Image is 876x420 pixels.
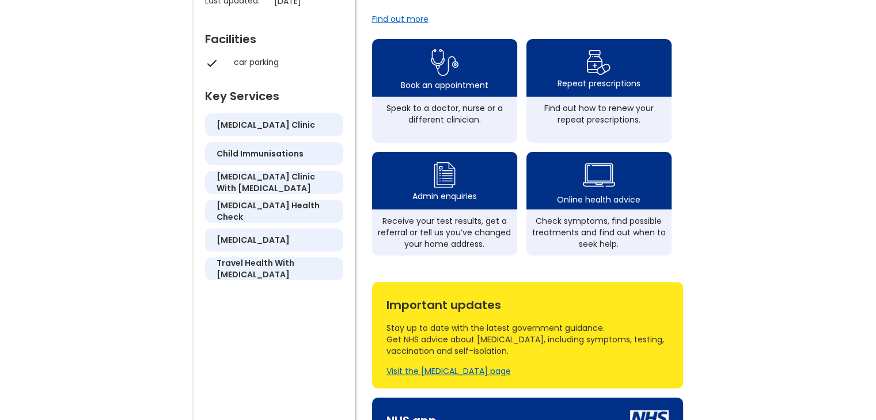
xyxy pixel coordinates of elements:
[432,159,457,190] img: admin enquiry icon
[526,152,672,255] a: health advice iconOnline health adviceCheck symptoms, find possible treatments and find out when ...
[378,215,511,250] div: Receive your test results, get a referral or tell us you’ve changed your home address.
[431,45,458,79] img: book appointment icon
[532,215,666,250] div: Check symptoms, find possible treatments and find out when to seek help.
[217,257,332,280] h5: travel health with [MEDICAL_DATA]
[217,119,315,131] h5: [MEDICAL_DATA] clinic
[401,79,488,91] div: Book an appointment
[217,171,332,194] h5: [MEDICAL_DATA] clinic with [MEDICAL_DATA]
[386,365,511,377] a: Visit the [MEDICAL_DATA] page
[412,190,477,202] div: Admin enquiries
[217,234,290,246] h5: [MEDICAL_DATA]
[386,293,669,311] div: Important updates
[586,47,611,78] img: repeat prescription icon
[217,200,332,223] h5: [MEDICAL_DATA] health check
[372,39,517,143] a: book appointment icon Book an appointmentSpeak to a doctor, nurse or a different clinician.
[205,28,343,45] div: Facilities
[378,102,511,125] div: Speak to a doctor, nurse or a different clinician.
[526,39,672,143] a: repeat prescription iconRepeat prescriptionsFind out how to renew your repeat prescriptions.
[205,85,343,102] div: Key Services
[372,152,517,255] a: admin enquiry iconAdmin enquiriesReceive your test results, get a referral or tell us you’ve chan...
[372,13,428,25] a: Find out more
[386,322,669,357] div: Stay up to date with the latest government guidance. Get NHS advice about [MEDICAL_DATA], includi...
[532,102,666,125] div: Find out how to renew your repeat prescriptions.
[557,194,640,205] div: Online health advice
[583,156,615,194] img: health advice icon
[558,78,640,89] div: Repeat prescriptions
[234,56,337,68] div: car parking
[217,148,304,159] h5: child immunisations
